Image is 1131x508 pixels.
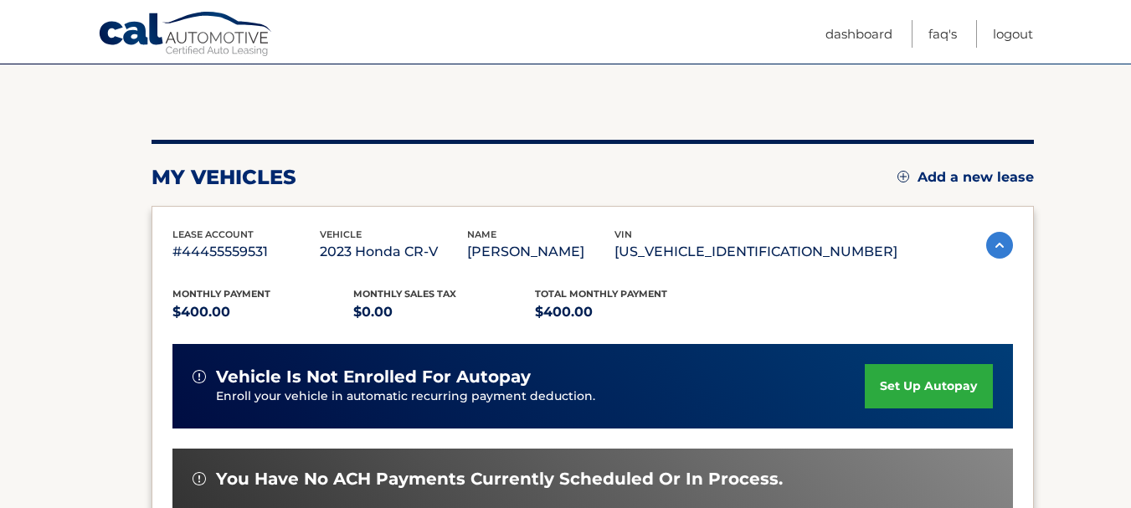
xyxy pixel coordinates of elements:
a: Logout [993,20,1033,48]
span: vehicle [320,228,362,240]
span: Total Monthly Payment [535,288,667,300]
span: vehicle is not enrolled for autopay [216,367,531,387]
span: lease account [172,228,254,240]
p: [PERSON_NAME] [467,240,614,264]
h2: my vehicles [152,165,296,190]
p: 2023 Honda CR-V [320,240,467,264]
span: Monthly sales Tax [353,288,456,300]
img: add.svg [897,171,909,182]
p: $400.00 [172,300,354,324]
span: Monthly Payment [172,288,270,300]
img: alert-white.svg [193,370,206,383]
a: Dashboard [825,20,892,48]
img: accordion-active.svg [986,232,1013,259]
a: FAQ's [928,20,957,48]
p: Enroll your vehicle in automatic recurring payment deduction. [216,387,866,406]
p: #44455559531 [172,240,320,264]
p: [US_VEHICLE_IDENTIFICATION_NUMBER] [614,240,897,264]
span: You have no ACH payments currently scheduled or in process. [216,469,783,490]
img: alert-white.svg [193,472,206,485]
a: Add a new lease [897,169,1034,186]
span: vin [614,228,632,240]
span: name [467,228,496,240]
p: $400.00 [535,300,717,324]
p: $0.00 [353,300,535,324]
a: set up autopay [865,364,992,408]
a: Cal Automotive [98,11,274,59]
